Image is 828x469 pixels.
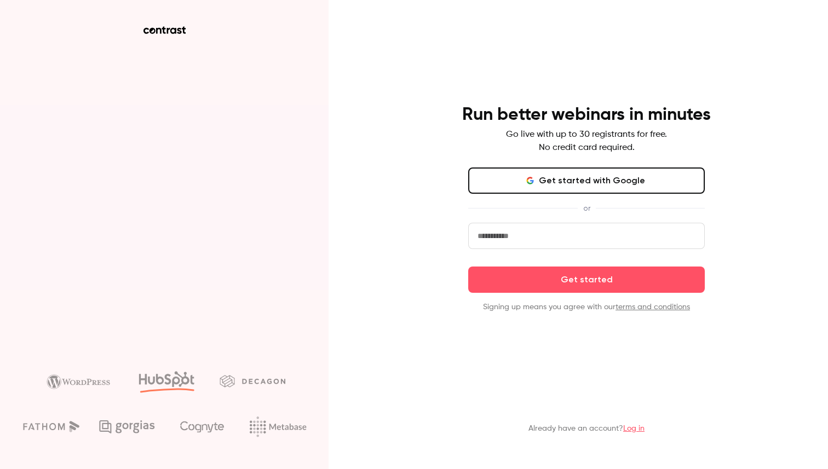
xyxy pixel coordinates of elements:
p: Signing up means you agree with our [468,302,705,312]
a: Log in [623,425,645,432]
span: or [578,202,596,214]
p: Already have an account? [528,423,645,434]
button: Get started [468,267,705,293]
p: Go live with up to 30 registrants for free. No credit card required. [506,128,667,154]
button: Get started with Google [468,167,705,194]
img: decagon [220,375,285,387]
a: terms and conditions [616,303,690,311]
h4: Run better webinars in minutes [462,104,711,126]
